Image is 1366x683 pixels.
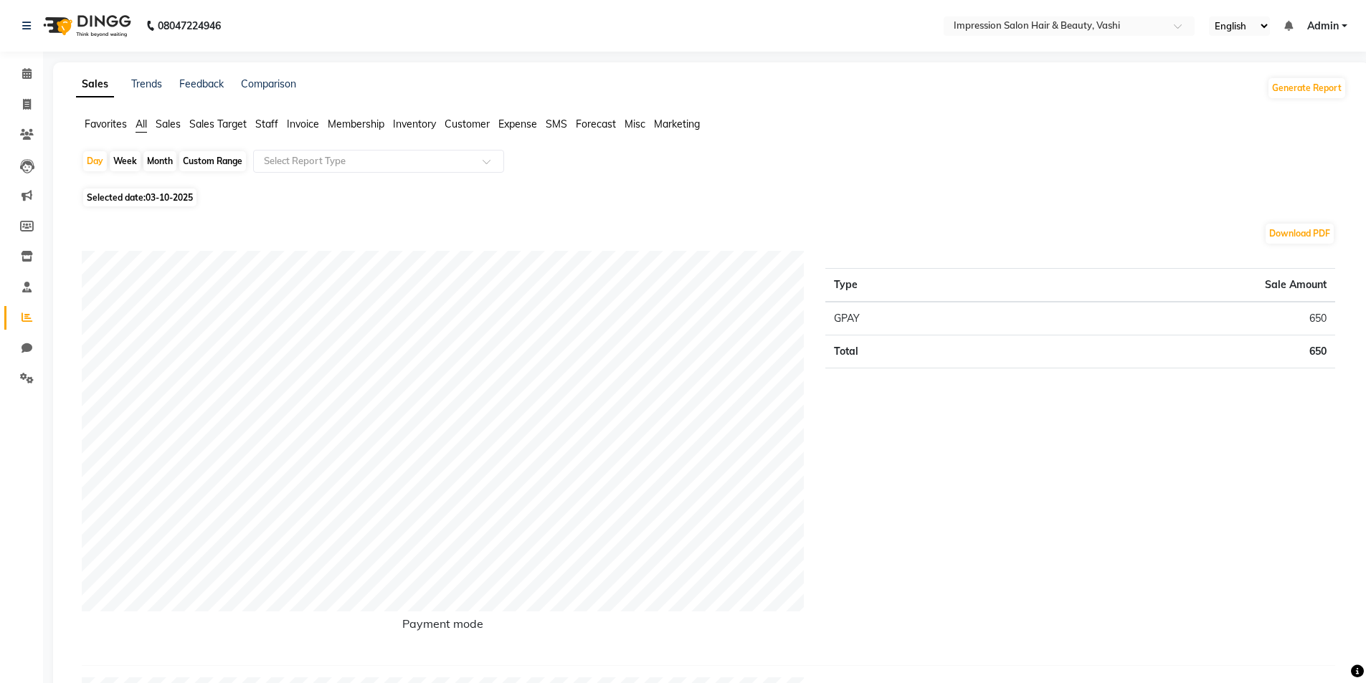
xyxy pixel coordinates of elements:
[393,118,436,130] span: Inventory
[189,118,247,130] span: Sales Target
[328,118,384,130] span: Membership
[1005,302,1335,335] td: 650
[143,151,176,171] div: Month
[136,118,147,130] span: All
[85,118,127,130] span: Favorites
[654,118,700,130] span: Marketing
[287,118,319,130] span: Invoice
[158,6,221,46] b: 08047224946
[110,151,141,171] div: Week
[179,151,246,171] div: Custom Range
[498,118,537,130] span: Expense
[625,118,645,130] span: Misc
[1005,335,1335,368] td: 650
[445,118,490,130] span: Customer
[1005,269,1335,302] th: Sale Amount
[241,77,296,90] a: Comparison
[76,72,114,97] a: Sales
[82,617,804,636] h6: Payment mode
[146,192,193,203] span: 03-10-2025
[1307,19,1339,34] span: Admin
[1266,224,1334,244] button: Download PDF
[546,118,567,130] span: SMS
[825,335,1005,368] td: Total
[1268,78,1345,98] button: Generate Report
[83,188,196,206] span: Selected date:
[255,118,278,130] span: Staff
[156,118,181,130] span: Sales
[825,269,1005,302] th: Type
[576,118,616,130] span: Forecast
[83,151,107,171] div: Day
[131,77,162,90] a: Trends
[825,302,1005,335] td: GPAY
[179,77,224,90] a: Feedback
[37,6,135,46] img: logo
